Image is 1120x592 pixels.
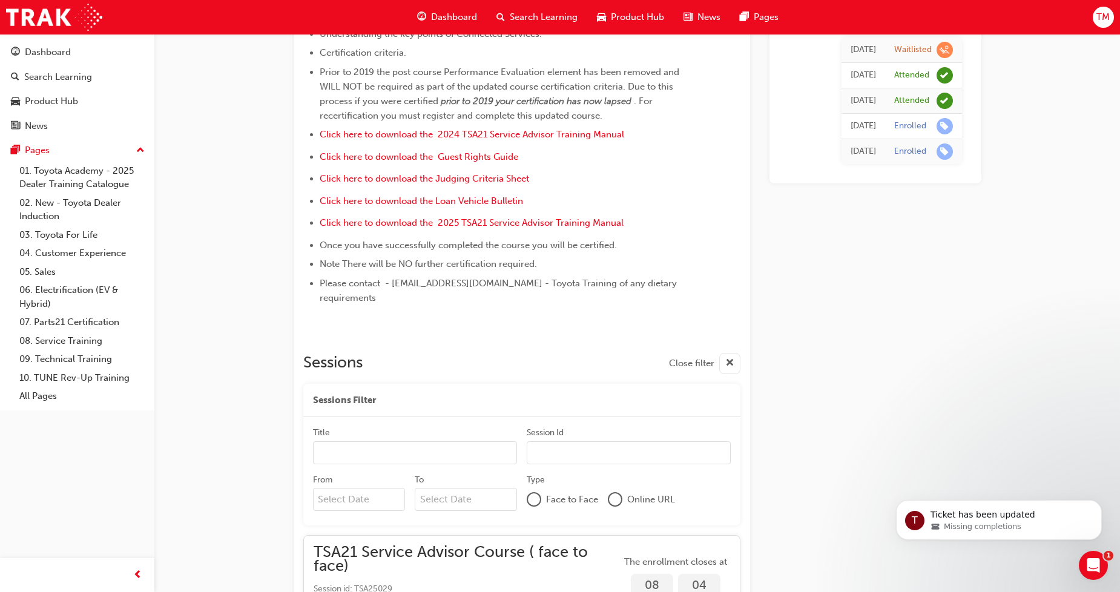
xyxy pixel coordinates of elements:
span: learningRecordVerb_ATTEND-icon [937,93,953,109]
div: To [415,474,424,486]
div: Session Id [527,427,564,439]
div: News [25,119,48,133]
div: Product Hub [25,94,78,108]
div: Thu Mar 21 2024 10:20:15 GMT+1100 (Australian Eastern Daylight Time) [851,145,876,159]
button: Pages [5,139,150,162]
a: Click here to download the Judging Criteria Sheet [320,173,529,184]
a: 06. Electrification (EV & Hybrid) [15,281,150,313]
span: Close filter [669,357,714,370]
a: Product Hub [5,90,150,113]
span: learningRecordVerb_WAITLIST-icon [937,42,953,58]
span: Certification criteria. [320,47,406,58]
div: Search Learning [24,70,92,84]
a: News [5,115,150,137]
a: 01. Toyota Academy - 2025 Dealer Training Catalogue [15,162,150,194]
h2: Sessions [303,353,363,374]
a: news-iconNews [674,5,730,30]
span: Note There will be NO further certification required. [320,258,537,269]
span: Face to Face [546,493,598,507]
span: learningRecordVerb_ENROLL-icon [937,143,953,160]
a: search-iconSearch Learning [487,5,587,30]
input: Title [313,441,517,464]
span: TM [1096,10,1110,24]
a: Dashboard [5,41,150,64]
div: Enrolled [894,120,926,132]
span: guage-icon [11,47,20,58]
div: Tue Apr 30 2024 15:27:56 GMT+1000 (Australian Eastern Standard Time) [851,119,876,133]
button: TM [1093,7,1114,28]
a: 03. Toyota For Life [15,226,150,245]
div: From [313,474,332,486]
div: Waitlisted [894,44,932,56]
div: Tue May 28 2024 16:30:00 GMT+1000 (Australian Eastern Standard Time) [851,68,876,82]
span: prior to 2019 your certification has now lapsed [441,96,631,107]
a: Click here to download the Loan Vehicle Bulletin [320,196,523,206]
div: Enrolled [894,146,926,157]
input: From [313,488,406,511]
a: pages-iconPages [730,5,788,30]
iframe: Intercom notifications message [878,475,1120,559]
span: search-icon [11,72,19,83]
a: Click here to download the 2024 TSA21 Service Advisor Training Manual [320,129,624,140]
img: Trak [6,4,102,31]
a: guage-iconDashboard [407,5,487,30]
div: Pages [25,143,50,157]
span: car-icon [11,96,20,107]
div: Tue May 28 2024 16:30:00 GMT+1000 (Australian Eastern Standard Time) [851,43,876,57]
a: 10. TUNE Rev-Up Training [15,369,150,387]
span: guage-icon [417,10,426,25]
a: 07. Parts21 Certification [15,313,150,332]
span: search-icon [496,10,505,25]
span: Understanding the key points of Connected Services. [320,28,542,39]
span: Once you have successfully completed the course you will be certified. [320,240,617,251]
span: prev-icon [133,568,142,583]
a: 05. Sales [15,263,150,281]
a: Search Learning [5,66,150,88]
span: Sessions Filter [313,393,376,407]
span: News [697,10,720,24]
span: learningRecordVerb_ENROLL-icon [937,118,953,134]
span: up-icon [136,143,145,159]
span: 1 [1104,551,1113,561]
span: pages-icon [740,10,749,25]
button: DashboardSearch LearningProduct HubNews [5,39,150,139]
a: car-iconProduct Hub [587,5,674,30]
div: Title [313,427,330,439]
span: TSA21 Service Advisor Course ( face to face) [314,545,621,573]
button: Close filter [669,353,740,374]
a: 04. Customer Experience [15,244,150,263]
span: . For recertification you must register and complete this updated course. [320,96,655,121]
div: Dashboard [25,45,71,59]
span: Online URL [627,493,675,507]
span: news-icon [684,10,693,25]
a: Click here to download the 2025 TSA21 Service Advisor Training Manual [320,217,624,228]
span: news-icon [11,121,20,132]
a: 09. Technical Training [15,350,150,369]
a: All Pages [15,387,150,406]
span: Pages [754,10,779,24]
span: Prior to 2019 the post course Performance Evaluation element has been removed and WILL NOT be req... [320,67,682,107]
input: To [415,488,517,511]
span: Please contact - [EMAIL_ADDRESS][DOMAIN_NAME] - Toyota Training of any dietary requirements [320,278,679,303]
a: 08. Service Training [15,332,150,350]
span: Dashboard [431,10,477,24]
span: Search Learning [510,10,578,24]
span: cross-icon [725,356,734,371]
input: Session Id [527,441,731,464]
div: Type [527,474,545,486]
span: car-icon [597,10,606,25]
span: pages-icon [11,145,20,156]
a: Click here to download the Guest Rights Guide [320,151,518,162]
a: 02. New - Toyota Dealer Induction [15,194,150,226]
span: Product Hub [611,10,664,24]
